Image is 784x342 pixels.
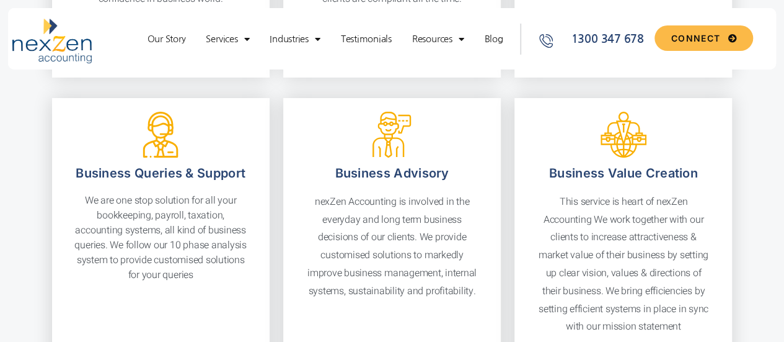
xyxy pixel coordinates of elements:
[335,33,398,45] a: Testimonials
[200,33,255,45] a: Services
[671,34,720,43] span: CONNECT
[141,33,192,45] a: Our Story
[52,166,270,181] h2: Business Queries & Support
[654,25,753,51] a: CONNECT
[406,33,470,45] a: Resources
[514,166,732,181] h2: Business Value Creation
[537,31,654,48] a: 1300 347 678
[263,33,326,45] a: Industries
[568,31,643,48] span: 1300 347 678
[478,33,509,45] a: Blog
[141,24,514,55] nav: Menu
[305,193,479,300] p: nexZen Accounting is involved in the everyday and long term business decisions of our clients. We...
[52,193,270,308] div: We are one stop solution for all your bookkeeping, payroll, taxation, accounting systems, all kin...
[536,193,710,336] p: This service is heart of nexZen Accounting We work together with our clients to increase attracti...
[283,166,501,181] h2: Business Advisory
